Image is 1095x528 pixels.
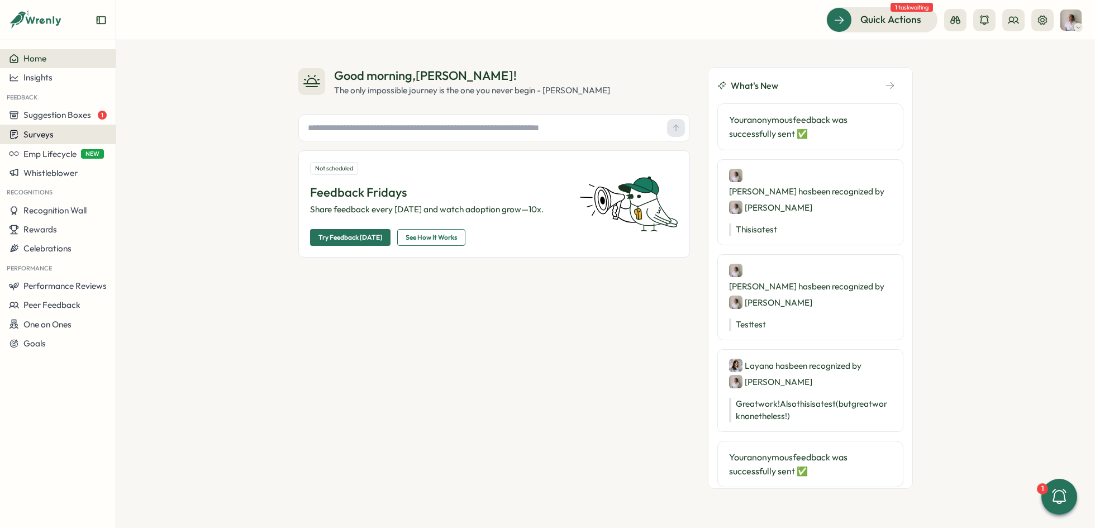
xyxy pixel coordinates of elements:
div: [PERSON_NAME] [729,375,812,389]
span: Home [23,53,46,64]
div: Good morning , [PERSON_NAME] ! [334,67,610,84]
span: Insights [23,72,53,83]
button: 1 [1041,479,1077,515]
span: Suggestion Boxes [23,110,91,120]
img: Layana Franco [729,359,742,372]
span: Emp Lifecycle [23,149,77,159]
div: Not scheduled [310,162,358,175]
span: Performance Reviews [23,280,107,291]
div: Layana has been recognized by [729,359,892,389]
div: [PERSON_NAME] has been recognized by [729,169,892,215]
img: Alejandra Catania [729,375,742,388]
span: Try Feedback [DATE] [318,230,382,245]
div: [PERSON_NAME] [729,296,812,310]
span: What's New [731,79,778,93]
div: [PERSON_NAME] has been recognized by [729,264,892,310]
button: Try Feedback [DATE] [310,229,391,246]
div: The only impossible journey is the one you never begin - [PERSON_NAME] [334,84,610,97]
span: See How It Works [406,230,457,245]
span: Recognition Wall [23,205,87,216]
span: Celebrations [23,243,72,254]
span: One on Ones [23,319,72,330]
span: Rewards [23,224,57,235]
div: [PERSON_NAME] [729,201,812,215]
p: Share feedback every [DATE] and watch adoption grow—10x. [310,203,566,216]
span: NEW [81,149,104,159]
img: Alejandra Catania [729,296,742,309]
span: Peer Feedback [23,299,80,310]
span: 1 [98,111,107,120]
div: 1 [1037,483,1048,494]
p: Great work! Also this is a test (but great work nonetheless!) [729,398,892,422]
p: Test test [729,318,892,331]
span: 1 task waiting [891,3,933,12]
span: Goals [23,338,46,349]
button: See How It Works [397,229,465,246]
p: This is a test [729,223,892,236]
p: Feedback Fridays [310,184,566,201]
button: Quick Actions [826,7,937,32]
img: Alejandra Catania [729,264,742,277]
p: Your anonymous feedback was successfully sent ✅ [729,113,892,141]
span: Surveys [23,129,54,140]
span: Whistleblower [23,168,78,178]
img: Alejandra Catania [1060,9,1082,31]
button: Expand sidebar [96,15,107,26]
span: Quick Actions [860,12,921,27]
img: Alejandra Catania [729,201,742,214]
img: Alejandra Catania [729,169,742,182]
p: Your anonymous feedback was successfully sent ✅ [729,450,892,478]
